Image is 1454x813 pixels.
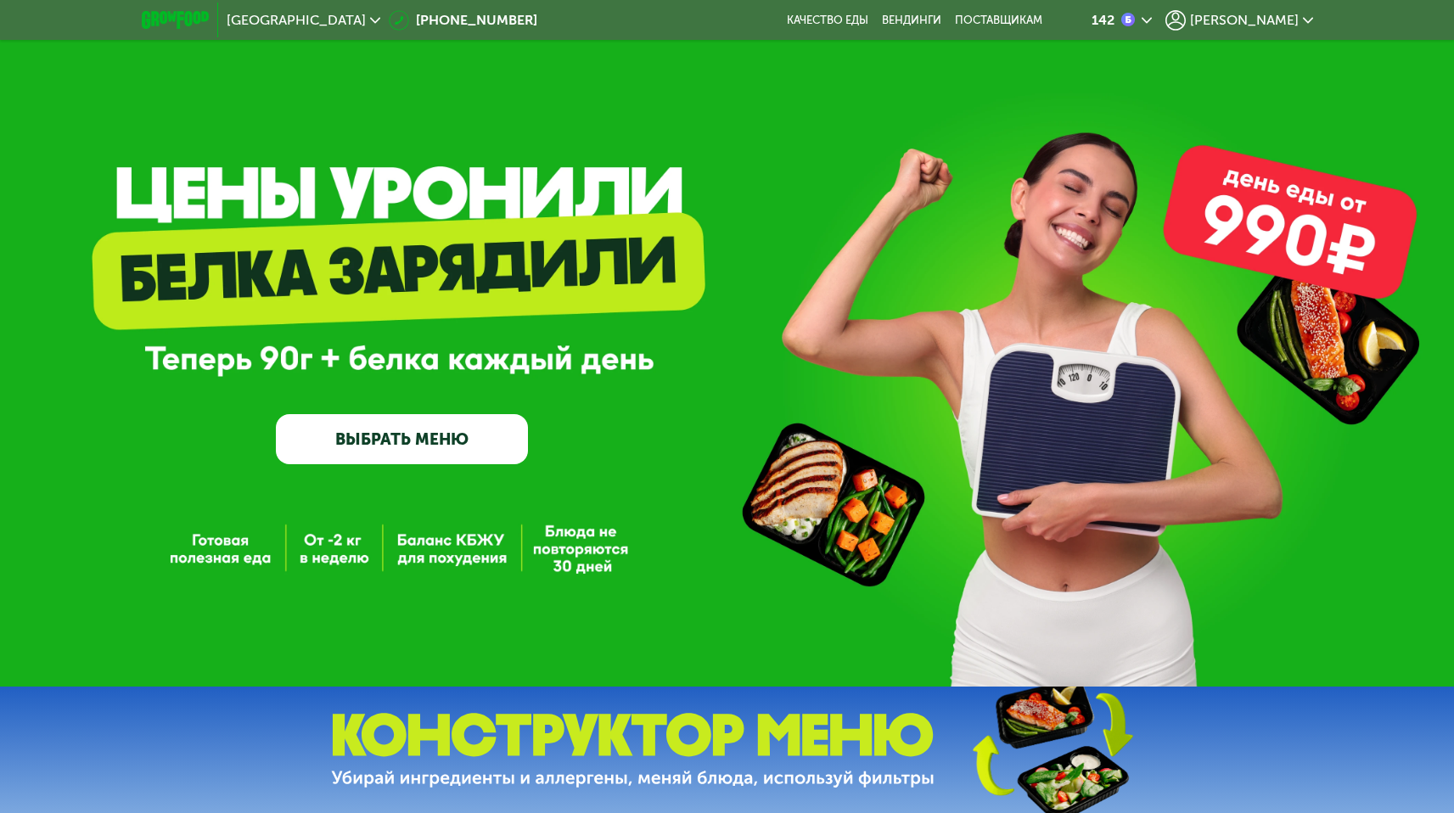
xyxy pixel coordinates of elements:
div: поставщикам [955,14,1042,27]
a: [PHONE_NUMBER] [389,10,537,31]
span: [PERSON_NAME] [1190,14,1299,27]
div: 142 [1092,14,1114,27]
a: Вендинги [882,14,941,27]
a: ВЫБРАТЬ МЕНЮ [276,414,527,464]
a: Качество еды [787,14,868,27]
span: [GEOGRAPHIC_DATA] [227,14,366,27]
